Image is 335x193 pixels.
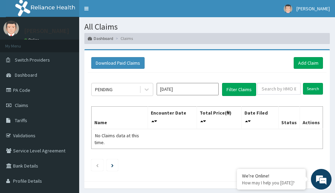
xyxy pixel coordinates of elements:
a: Add Claim [294,57,323,69]
p: [PERSON_NAME] [24,28,69,34]
span: Tariffs [15,117,27,124]
button: Download Paid Claims [91,57,145,69]
th: Total Price(₦) [197,106,241,129]
span: Claims [15,102,28,108]
th: Name [92,106,148,129]
input: Search by HMO ID [257,83,301,95]
th: Actions [300,106,323,129]
span: Switch Providers [15,57,50,63]
th: Encounter Date [148,106,197,129]
img: User Image [284,4,292,13]
li: Claims [114,35,133,41]
input: Select Month and Year [157,83,219,95]
span: [PERSON_NAME] [296,6,330,12]
span: No Claims data at this time. [94,132,139,146]
div: PENDING [95,86,113,93]
p: How may I help you today? [242,180,301,186]
a: Next page [111,162,114,168]
button: Filter Claims [222,83,256,96]
a: Online [24,37,41,42]
input: Search [303,83,323,95]
h1: All Claims [84,22,330,31]
span: Dashboard [15,72,37,78]
a: Dashboard [88,35,113,41]
img: User Image [3,21,19,36]
a: Previous page [96,162,99,168]
div: We're Online! [242,173,301,179]
th: Status [278,106,300,129]
th: Date Filed [242,106,279,129]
